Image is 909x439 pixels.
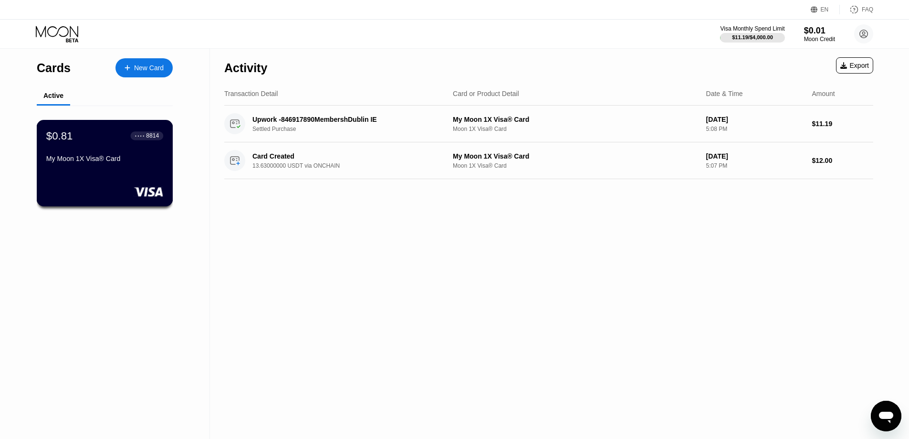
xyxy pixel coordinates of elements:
[46,155,163,162] div: My Moon 1X Visa® Card
[146,132,159,139] div: 8814
[252,126,451,132] div: Settled Purchase
[871,401,901,431] iframe: Button to launch messaging window
[862,6,873,13] div: FAQ
[46,129,73,142] div: $0.81
[453,90,519,97] div: Card or Product Detail
[720,25,784,32] div: Visa Monthly Spend Limit
[706,162,805,169] div: 5:07 PM
[37,61,71,75] div: Cards
[836,57,873,74] div: Export
[224,142,873,179] div: Card Created13.63000000 USDT via ONCHAINMy Moon 1X Visa® CardMoon 1X Visa® Card[DATE]5:07 PM$12.00
[804,36,835,43] div: Moon Credit
[706,152,805,160] div: [DATE]
[252,116,438,123] div: Upwork -846917890MembershDublin IE
[804,26,835,43] div: $0.01Moon Credit
[134,64,164,72] div: New Card
[135,134,145,137] div: ● ● ● ●
[224,106,873,142] div: Upwork -846917890MembershDublin IESettled PurchaseMy Moon 1X Visa® CardMoon 1X Visa® Card[DATE]5:...
[453,116,699,123] div: My Moon 1X Visa® Card
[43,92,63,99] div: Active
[706,90,743,97] div: Date & Time
[453,126,699,132] div: Moon 1X Visa® Card
[37,120,172,206] div: $0.81● ● ● ●8814My Moon 1X Visa® Card
[115,58,173,77] div: New Card
[732,34,773,40] div: $11.19 / $4,000.00
[224,90,278,97] div: Transaction Detail
[812,90,835,97] div: Amount
[453,152,699,160] div: My Moon 1X Visa® Card
[821,6,829,13] div: EN
[252,162,451,169] div: 13.63000000 USDT via ONCHAIN
[720,25,784,43] div: Visa Monthly Spend Limit$11.19/$4,000.00
[224,61,267,75] div: Activity
[811,5,840,14] div: EN
[812,120,873,128] div: $11.19
[840,62,869,69] div: Export
[453,162,699,169] div: Moon 1X Visa® Card
[706,116,805,123] div: [DATE]
[706,126,805,132] div: 5:08 PM
[252,152,438,160] div: Card Created
[804,26,835,36] div: $0.01
[840,5,873,14] div: FAQ
[812,157,873,164] div: $12.00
